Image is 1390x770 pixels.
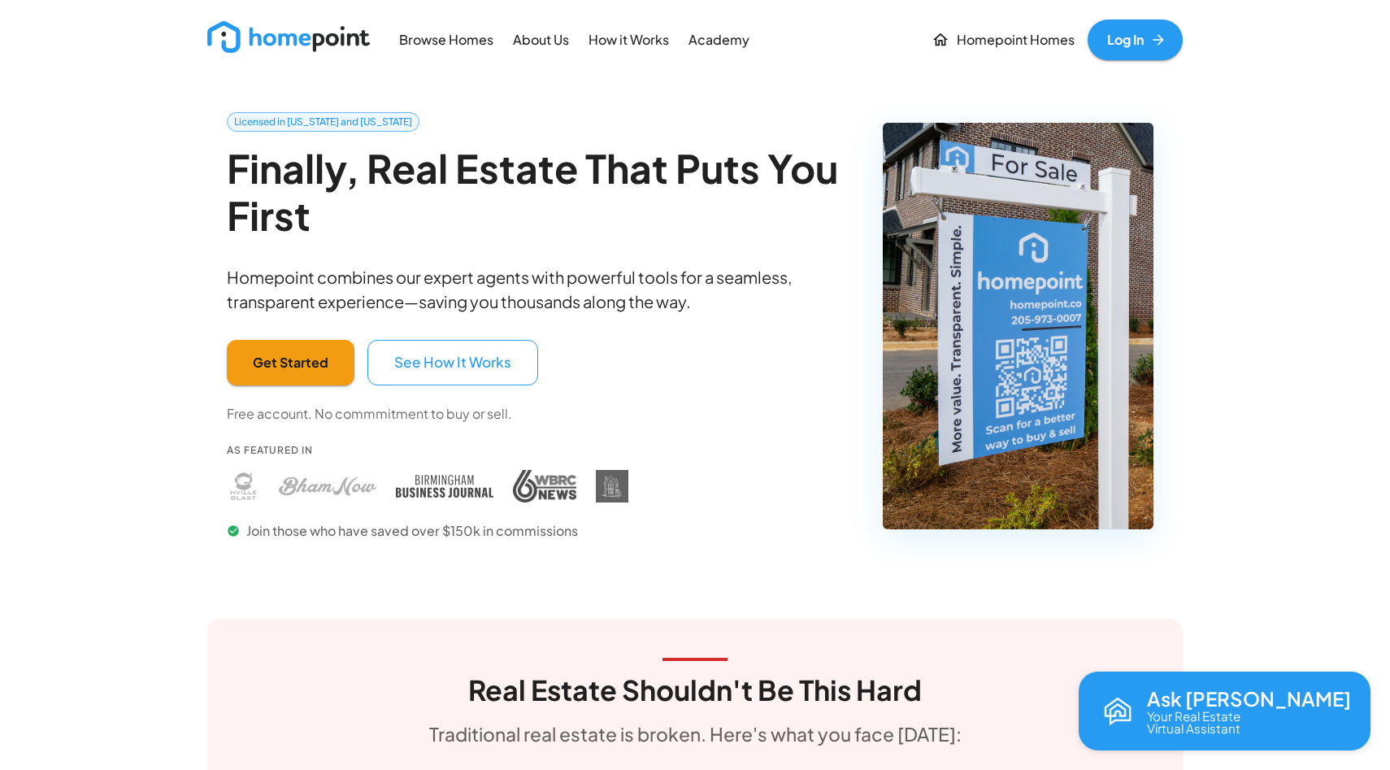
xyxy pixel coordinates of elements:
[227,443,628,457] p: As Featured In
[1147,688,1351,709] p: Ask [PERSON_NAME]
[429,720,962,750] h6: Traditional real estate is broken. Here's what you face [DATE]:
[399,31,493,50] p: Browse Homes
[513,31,569,50] p: About Us
[227,470,259,502] img: Huntsville Blast press coverage - Homepoint featured in Huntsville Blast
[688,31,749,50] p: Academy
[393,21,500,58] a: Browse Homes
[227,145,841,238] h2: Finally, Real Estate That Puts You First
[589,31,669,50] p: How it Works
[227,265,841,314] p: Homepoint combines our expert agents with powerful tools for a seamless, transparent experience—s...
[367,340,538,385] button: See How It Works
[506,21,576,58] a: About Us
[1079,672,1370,750] button: Open chat with Reva
[513,470,576,502] img: WBRC press coverage - Homepoint featured in WBRC
[596,470,628,502] img: DIY Homebuyers Academy press coverage - Homepoint featured in DIY Homebuyers Academy
[207,21,370,53] img: new_logo_light.png
[227,340,354,385] button: Get Started
[582,21,675,58] a: How it Works
[1147,710,1240,734] p: Your Real Estate Virtual Assistant
[883,123,1153,529] img: Homepoint real estate for sale sign - Licensed brokerage in Alabama and Tennessee
[227,112,419,132] a: Licensed in [US_STATE] and [US_STATE]
[957,31,1075,50] p: Homepoint Homes
[396,470,493,502] img: Birmingham Business Journal press coverage - Homepoint featured in Birmingham Business Journal
[227,405,512,424] p: Free account. No commmitment to buy or sell.
[925,20,1081,60] a: Homepoint Homes
[682,21,756,58] a: Academy
[228,115,419,129] span: Licensed in [US_STATE] and [US_STATE]
[468,674,922,707] h3: Real Estate Shouldn't Be This Hard
[227,522,628,541] p: Join those who have saved over $150k in commissions
[1098,692,1137,731] img: Reva
[279,470,376,502] img: Bham Now press coverage - Homepoint featured in Bham Now
[1088,20,1183,60] a: Log In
